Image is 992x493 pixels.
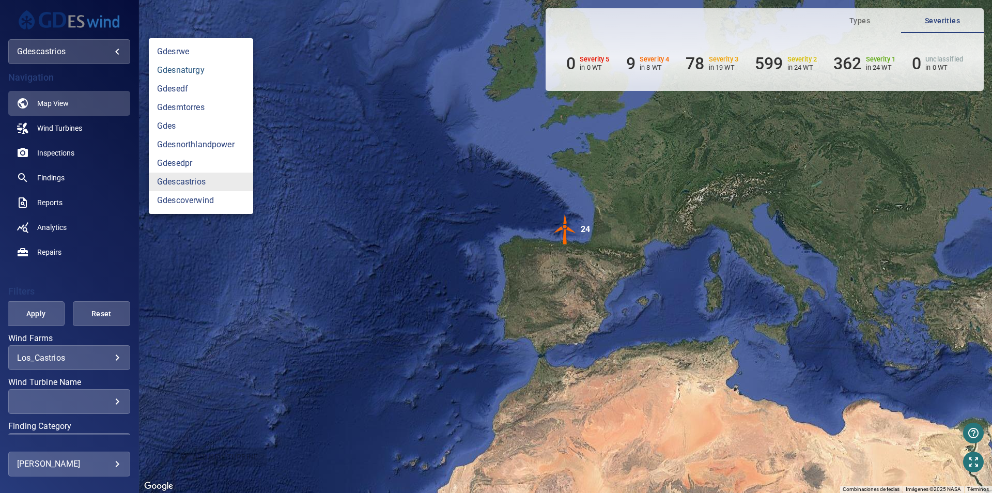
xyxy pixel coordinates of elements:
[149,173,253,191] a: gdescastrios
[149,191,253,210] a: gdescoverwind
[149,98,253,117] a: gdesmtorres
[149,42,253,61] a: gdesrwe
[149,154,253,173] a: gdesedpr
[149,135,253,154] a: gdesnorthlandpower
[149,117,253,135] a: gdes
[149,80,253,98] a: gdesedf
[149,61,253,80] a: gdesnaturgy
